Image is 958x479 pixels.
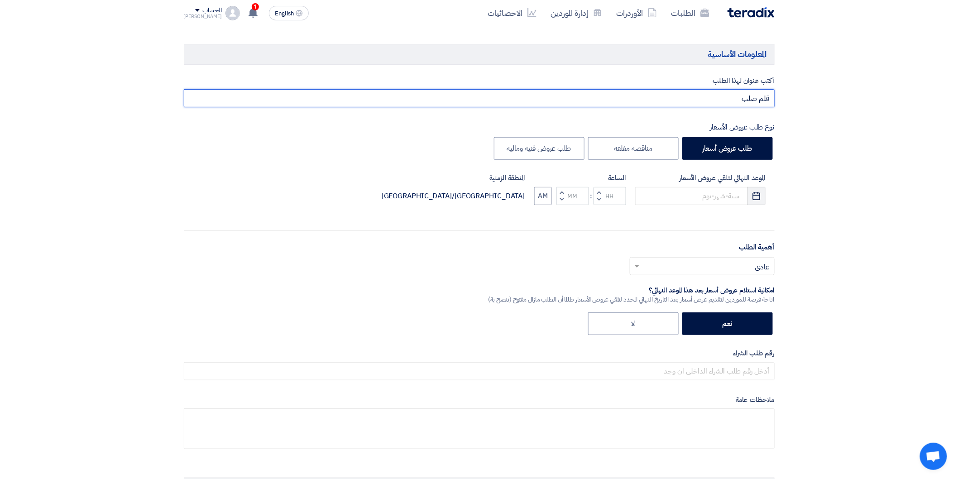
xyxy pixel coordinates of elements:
h5: المعلومات الأساسية [184,44,775,64]
label: ملاحظات عامة [184,395,775,405]
label: لا [588,312,679,335]
img: Teradix logo [728,7,775,18]
label: طلب عروض أسعار [682,137,773,160]
div: [PERSON_NAME] [184,14,222,19]
label: رقم طلب الشراء [184,348,775,359]
a: إدارة الموردين [544,2,609,24]
input: مثال: طابعات ألوان, نظام إطفاء حريق, أجهزة كهربائية... [184,89,775,107]
div: نوع طلب عروض الأسعار [184,122,775,133]
div: Open chat [920,443,947,470]
div: : [589,191,594,201]
label: الساعة [534,173,626,183]
span: English [275,10,294,17]
input: أدخل رقم طلب الشراء الداخلي ان وجد [184,362,775,380]
label: الموعد النهائي لتلقي عروض الأسعار [635,173,766,183]
label: أهمية الطلب [739,242,775,253]
a: الأوردرات [609,2,664,24]
img: profile_test.png [225,6,240,20]
label: المنطقة الزمنية [382,173,525,183]
a: الطلبات [664,2,717,24]
div: امكانية استلام عروض أسعار بعد هذا الموعد النهائي؟ [488,286,775,295]
button: AM [534,187,552,205]
div: الحساب [202,7,222,14]
a: الاحصائيات [481,2,544,24]
input: سنة-شهر-يوم [635,187,766,205]
label: أكتب عنوان لهذا الطلب [184,76,775,86]
input: Hours [594,187,626,205]
label: نعم [682,312,773,335]
div: [GEOGRAPHIC_DATA]/[GEOGRAPHIC_DATA] [382,191,525,201]
button: English [269,6,309,20]
label: مناقصه مغلقه [588,137,679,160]
label: طلب عروض فنية ومالية [494,137,584,160]
input: Minutes [556,187,589,205]
span: 1 [252,3,259,10]
div: اتاحة فرصة للموردين لتقديم عرض أسعار بعد التاريخ النهائي المحدد لتلقي عروض الأسعار طالما أن الطلب... [488,295,775,304]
